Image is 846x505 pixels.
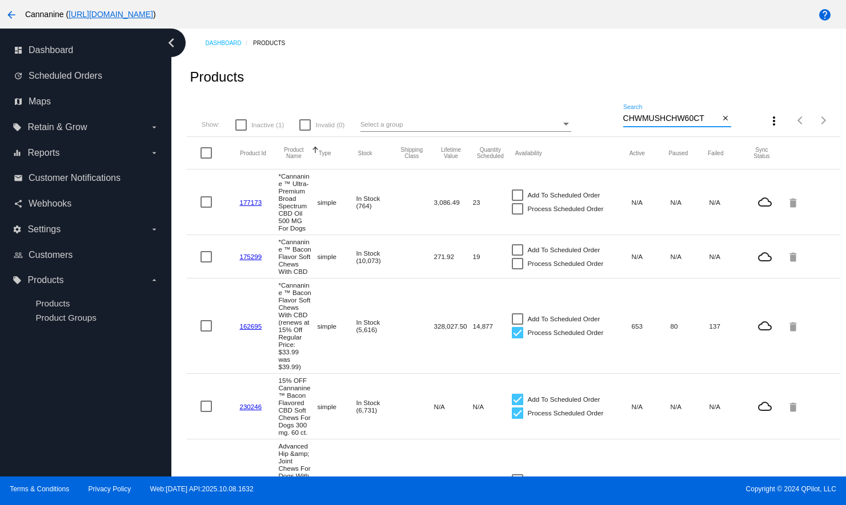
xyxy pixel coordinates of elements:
[27,148,59,158] span: Reports
[201,120,219,128] span: Show:
[14,246,159,264] a: people_outline Customers
[818,8,832,22] mat-icon: help
[473,250,512,263] mat-cell: 19
[528,257,604,270] span: Process Scheduled Order
[14,92,159,111] a: map Maps
[14,173,23,183] i: email
[812,109,835,132] button: Next page
[239,403,262,410] a: 230246
[787,193,801,211] mat-icon: delete
[528,473,600,487] span: Add To Scheduled Order
[239,253,262,260] a: 175299
[721,114,729,123] mat-icon: close
[528,243,600,257] span: Add To Scheduled Order
[671,250,709,263] mat-cell: N/A
[528,188,600,202] span: Add To Scheduled Order
[528,326,604,340] span: Process Scheduled Order
[356,192,395,212] mat-cell: In Stock (764)
[14,251,23,260] i: people_outline
[150,148,159,157] i: arrow_drop_down
[317,320,356,333] mat-cell: simple
[25,10,156,19] span: Cannanine ( )
[89,485,131,493] a: Privacy Policy
[13,148,22,157] i: equalizer
[747,147,776,159] button: Change sorting for ValidationErrorCode
[14,41,159,59] a: dashboard Dashboard
[5,8,18,22] mat-icon: arrow_back
[27,275,63,285] span: Products
[29,173,121,183] span: Customer Notifications
[668,150,688,156] button: Change sorting for TotalQuantityScheduledPaused
[632,250,671,263] mat-cell: N/A
[434,400,473,413] mat-cell: N/A
[239,199,262,206] a: 177173
[356,316,395,336] mat-cell: In Stock (5,616)
[35,298,70,308] a: Products
[436,147,466,159] button: Change sorting for LifetimeValue
[278,374,317,439] mat-cell: 15% OFF Cannanine™ Bacon Flavored CBD Soft Chews For Dogs 300 mg. 60 ct.
[671,196,709,209] mat-cell: N/A
[709,400,748,413] mat-cell: N/A
[767,114,781,128] mat-icon: more_vert
[240,150,266,156] button: Change sorting for ExternalId
[13,225,22,234] i: settings
[709,320,748,333] mat-cell: 137
[205,34,253,52] a: Dashboard
[515,150,630,156] mat-header-cell: Availability
[528,202,604,216] span: Process Scheduled Order
[253,34,295,52] a: Products
[708,150,723,156] button: Change sorting for TotalQuantityFailed
[358,150,372,156] button: Change sorting for StockLevel
[632,196,671,209] mat-cell: N/A
[14,195,159,213] a: share Webhooks
[433,485,836,493] span: Copyright © 2024 QPilot, LLC
[279,147,308,159] button: Change sorting for ProductName
[27,224,61,235] span: Settings
[13,276,22,285] i: local_offer
[162,34,181,52] i: chevron_left
[397,147,426,159] button: Change sorting for ShippingClass
[27,122,87,132] span: Retain & Grow
[434,320,473,333] mat-cell: 328,027.50
[528,406,604,420] span: Process Scheduled Order
[251,118,284,132] span: Inactive (1)
[317,400,356,413] mat-cell: simple
[356,396,395,417] mat-cell: In Stock (6,731)
[356,247,395,267] mat-cell: In Stock (10,073)
[789,109,812,132] button: Previous page
[14,46,23,55] i: dashboard
[719,113,731,125] button: Clear
[29,45,73,55] span: Dashboard
[671,400,709,413] mat-cell: N/A
[14,199,23,208] i: share
[14,97,23,106] i: map
[748,319,781,333] mat-icon: cloud_queue
[150,276,159,285] i: arrow_drop_down
[150,123,159,132] i: arrow_drop_down
[434,250,473,263] mat-cell: 271.92
[10,485,69,493] a: Terms & Conditions
[748,250,781,264] mat-icon: cloud_queue
[360,118,571,132] mat-select: Select a group
[623,114,720,123] input: Search
[315,118,344,132] span: Invalid (0)
[671,320,709,333] mat-cell: 80
[14,67,159,85] a: update Scheduled Orders
[748,195,781,209] mat-icon: cloud_queue
[29,199,71,209] span: Webhooks
[319,150,331,156] button: Change sorting for ProductType
[473,320,512,333] mat-cell: 14,877
[632,320,671,333] mat-cell: 653
[13,123,22,132] i: local_offer
[476,147,505,159] button: Change sorting for QuantityScheduled
[150,225,159,234] i: arrow_drop_down
[473,400,512,413] mat-cell: N/A
[787,398,801,415] mat-icon: delete
[239,322,262,330] a: 162695
[29,96,51,107] span: Maps
[360,120,403,128] span: Select a group
[787,248,801,265] mat-icon: delete
[434,196,473,209] mat-cell: 3,086.49
[69,10,153,19] a: [URL][DOMAIN_NAME]
[14,71,23,80] i: update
